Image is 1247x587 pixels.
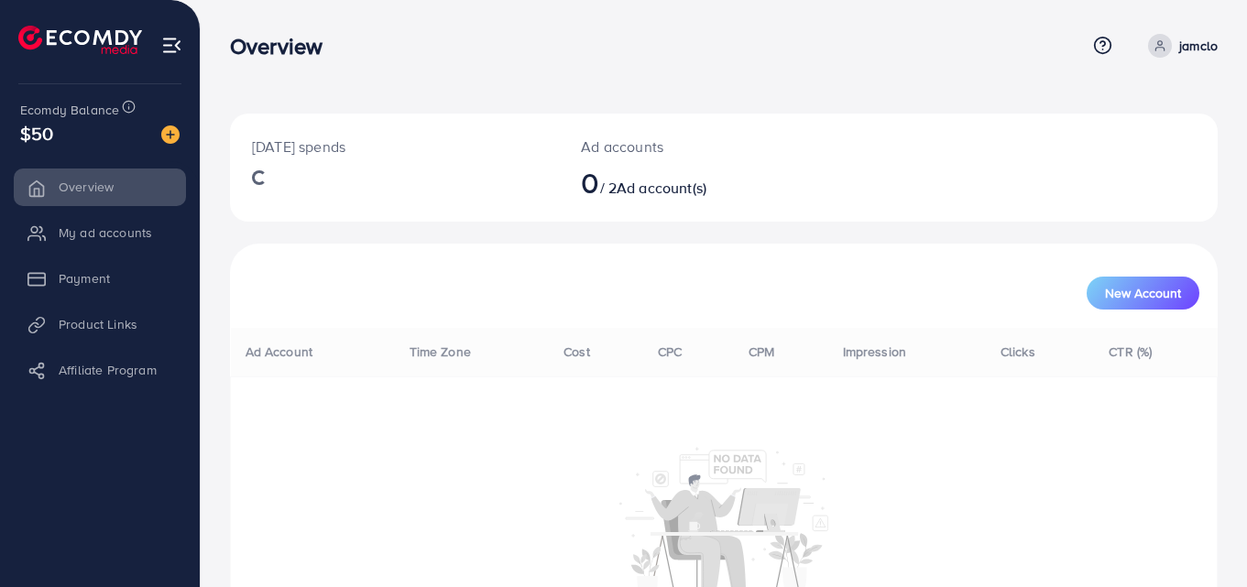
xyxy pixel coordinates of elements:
img: menu [161,35,182,56]
h2: / 2 [581,165,784,200]
img: image [161,125,180,144]
span: 0 [581,161,599,203]
img: logo [18,26,142,54]
span: Ad account(s) [617,178,706,198]
span: $50 [20,120,53,147]
span: Ecomdy Balance [20,101,119,119]
span: New Account [1105,287,1181,299]
button: New Account [1087,277,1199,310]
h3: Overview [230,33,337,60]
p: jamclo [1179,35,1218,57]
p: Ad accounts [581,136,784,158]
p: [DATE] spends [252,136,537,158]
a: jamclo [1141,34,1218,58]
